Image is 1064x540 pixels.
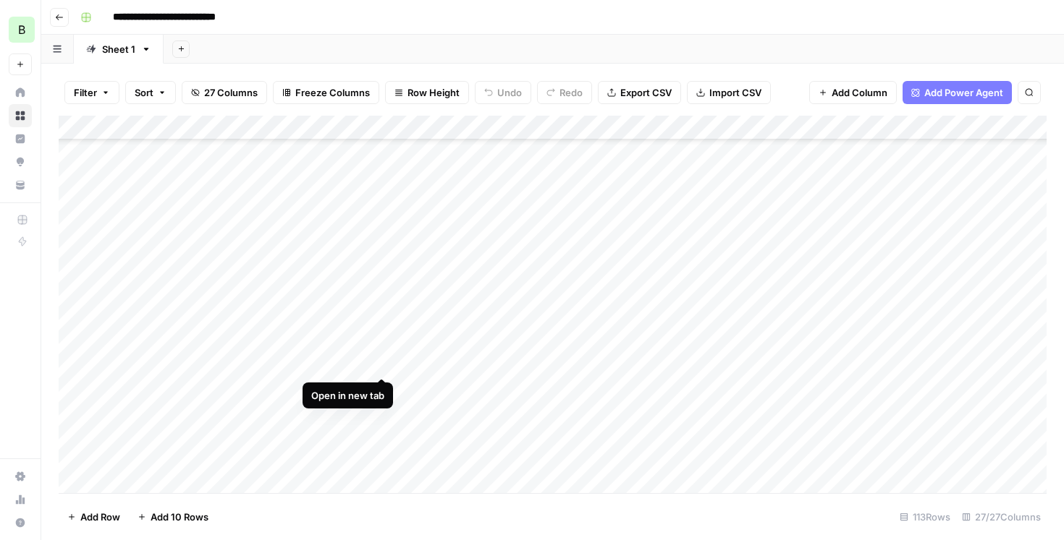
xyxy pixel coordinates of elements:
button: Sort [125,81,176,104]
span: Freeze Columns [295,85,370,100]
a: Your Data [9,173,32,197]
span: Import CSV [709,85,761,100]
span: Add Row [80,510,120,524]
div: 113 Rows [894,505,956,528]
button: Add 10 Rows [129,505,217,528]
button: Workspace: Blindspot [9,12,32,48]
div: Open in new tab [311,388,384,403]
span: Add Power Agent [924,85,1003,100]
span: Export CSV [620,85,672,100]
button: Import CSV [687,81,771,104]
button: Add Power Agent [903,81,1012,104]
button: Undo [475,81,531,104]
a: Browse [9,104,32,127]
button: Add Column [809,81,897,104]
button: Add Row [59,505,129,528]
div: 27/27 Columns [956,505,1047,528]
a: Home [9,81,32,104]
span: 27 Columns [204,85,258,100]
a: Insights [9,127,32,150]
button: Filter [64,81,119,104]
span: Row Height [408,85,460,100]
button: Export CSV [598,81,681,104]
button: Redo [537,81,592,104]
span: Sort [135,85,153,100]
button: Help + Support [9,511,32,534]
a: Opportunities [9,150,32,173]
a: Settings [9,465,32,488]
span: Redo [560,85,583,100]
span: B [18,21,25,38]
button: 27 Columns [182,81,267,104]
div: Sheet 1 [102,42,135,56]
a: Usage [9,488,32,511]
span: Filter [74,85,97,100]
button: Freeze Columns [273,81,379,104]
button: Row Height [385,81,469,104]
a: Sheet 1 [74,35,164,64]
span: Add 10 Rows [151,510,208,524]
span: Undo [497,85,522,100]
span: Add Column [832,85,887,100]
